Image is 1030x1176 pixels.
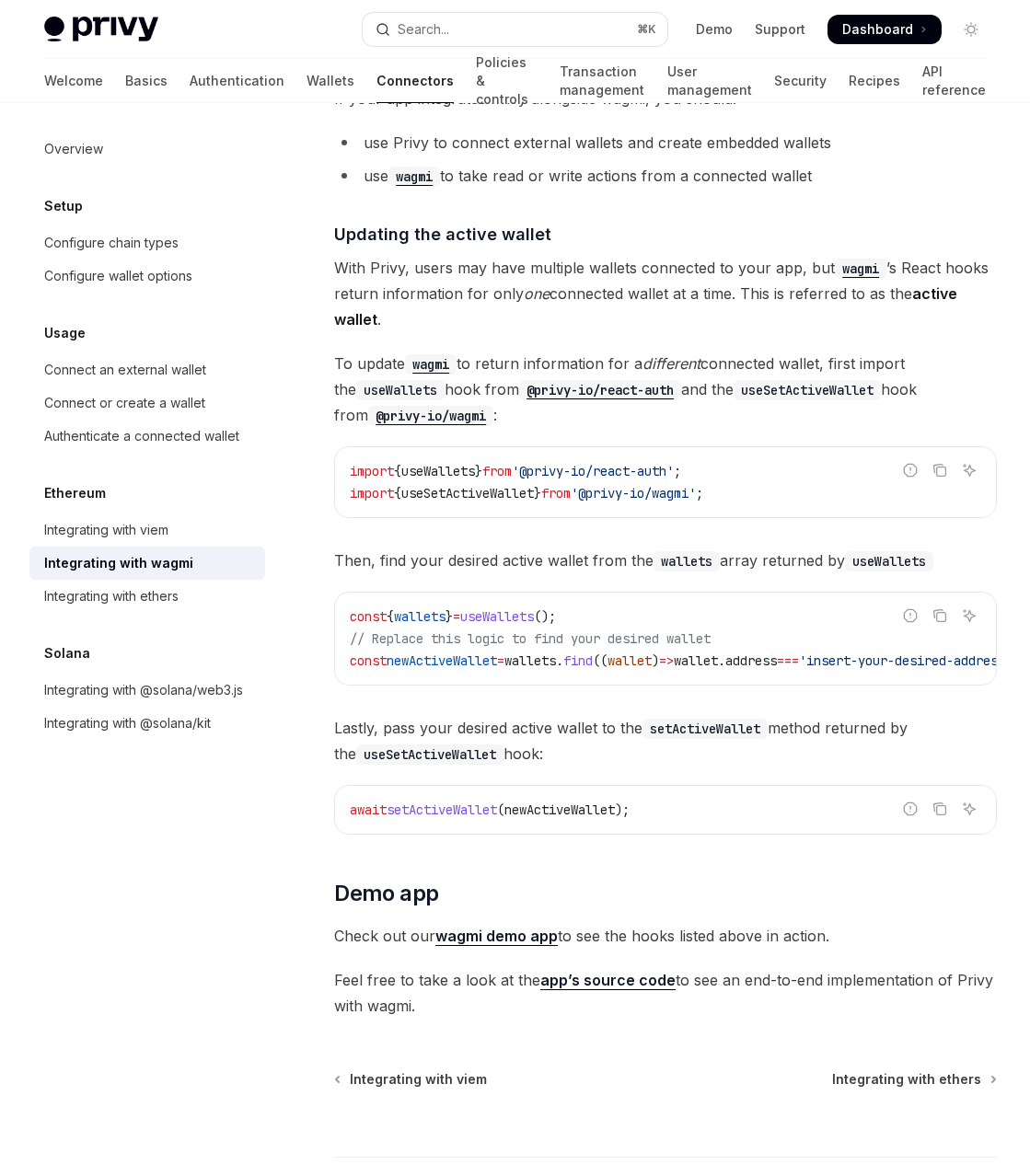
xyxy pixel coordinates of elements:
[519,380,681,398] a: @privy-io/react-auth
[334,255,997,332] span: With Privy, users may have multiple wallets connected to your app, but ’s React hooks return info...
[540,971,676,990] a: app’s source code
[190,59,284,103] a: Authentication
[394,463,401,479] span: {
[334,163,997,189] li: use to take read or write actions from a connected wallet
[435,927,558,946] a: wagmi demo app
[777,652,799,669] span: ===
[29,547,265,580] a: Integrating with wagmi
[654,551,720,571] code: wallets
[774,59,827,103] a: Security
[898,604,922,628] button: Report incorrect code
[350,463,394,479] span: import
[928,797,952,821] button: Copy the contents from the code block
[827,15,942,44] a: Dashboard
[405,354,457,375] code: wagmi
[44,679,243,701] div: Integrating with @solana/web3.js
[350,1070,487,1089] span: Integrating with viem
[29,707,265,740] a: Integrating with @solana/kit
[44,585,179,607] div: Integrating with ethers
[504,652,556,669] span: wallets
[44,642,90,664] h5: Solana
[29,513,265,547] a: Integrating with viem
[718,652,725,669] span: .
[571,485,696,502] span: '@privy-io/wagmi'
[29,420,265,453] a: Authenticate a connected wallet
[334,130,997,156] li: use Privy to connect external wallets and create embedded wallets
[29,580,265,613] a: Integrating with ethers
[734,380,881,400] code: useSetActiveWallet
[387,608,394,625] span: {
[387,652,497,669] span: newActiveWallet
[334,351,997,428] span: To update to return information for a connected wallet, first import the hook from and the hook f...
[44,322,86,344] h5: Usage
[29,674,265,707] a: Integrating with @solana/web3.js
[615,801,630,818] span: );
[957,604,981,628] button: Ask AI
[307,59,354,103] a: Wallets
[394,608,446,625] span: wallets
[334,284,957,329] strong: active wallet
[835,259,886,277] a: wagmi
[368,406,493,424] a: @privy-io/wagmi
[898,797,922,821] button: Report incorrect code
[642,354,700,373] em: different
[29,386,265,420] a: Connect or create a wallet
[44,519,168,541] div: Integrating with viem
[476,59,538,103] a: Policies & controls
[44,712,211,734] div: Integrating with @solana/kit
[44,265,192,287] div: Configure wallet options
[512,463,674,479] span: '@privy-io/react-auth'
[44,359,206,381] div: Connect an external wallet
[334,222,551,247] span: Updating the active wallet
[845,551,933,571] code: useWallets
[524,284,550,303] em: one
[356,380,445,400] code: useWallets
[497,801,504,818] span: (
[44,552,193,574] div: Integrating with wagmi
[842,20,913,39] span: Dashboard
[44,392,205,414] div: Connect or create a wallet
[388,167,440,187] code: wagmi
[652,652,659,669] span: )
[387,801,497,818] span: setActiveWallet
[563,652,593,669] span: find
[44,232,179,254] div: Configure chain types
[534,485,541,502] span: }
[334,548,997,573] span: Then, find your desired active wallet from the array returned by
[44,482,106,504] h5: Ethereum
[446,608,453,625] span: }
[642,719,768,739] code: setActiveWallet
[928,604,952,628] button: Copy the contents from the code block
[350,608,387,625] span: const
[29,259,265,293] a: Configure wallet options
[394,485,401,502] span: {
[560,59,645,103] a: Transaction management
[405,354,457,373] a: wagmi
[849,59,900,103] a: Recipes
[922,59,986,103] a: API reference
[696,485,703,502] span: ;
[350,801,387,818] span: await
[659,652,674,669] span: =>
[460,608,534,625] span: useWallets
[696,20,733,39] a: Demo
[755,20,805,39] a: Support
[832,1070,981,1089] span: Integrating with ethers
[334,923,997,949] span: Check out our to see the hooks listed above in action.
[401,463,475,479] span: useWallets
[556,652,563,669] span: .
[475,463,482,479] span: }
[898,458,922,482] button: Report incorrect code
[29,353,265,386] a: Connect an external wallet
[504,801,615,818] span: newActiveWallet
[541,485,571,502] span: from
[674,463,681,479] span: ;
[388,167,440,185] a: wagmi
[29,226,265,259] a: Configure chain types
[398,18,449,40] div: Search...
[957,458,981,482] button: Ask AI
[667,59,752,103] a: User management
[356,744,503,765] code: useSetActiveWallet
[497,652,504,669] span: =
[334,715,997,767] span: Lastly, pass your desired active wallet to the method returned by the hook:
